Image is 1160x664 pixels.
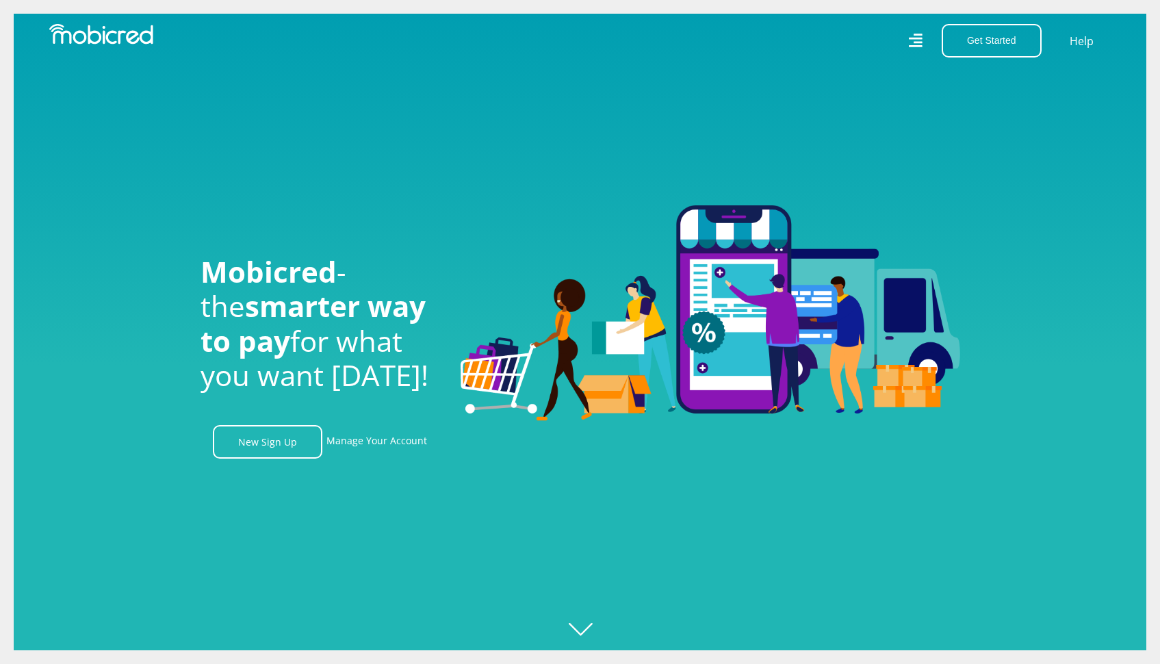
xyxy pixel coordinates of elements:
[49,24,153,44] img: Mobicred
[201,255,440,393] h1: - the for what you want [DATE]!
[1069,32,1094,50] a: Help
[201,252,337,291] span: Mobicred
[461,205,960,422] img: Welcome to Mobicred
[326,425,427,459] a: Manage Your Account
[201,286,426,359] span: smarter way to pay
[942,24,1042,58] button: Get Started
[213,425,322,459] a: New Sign Up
